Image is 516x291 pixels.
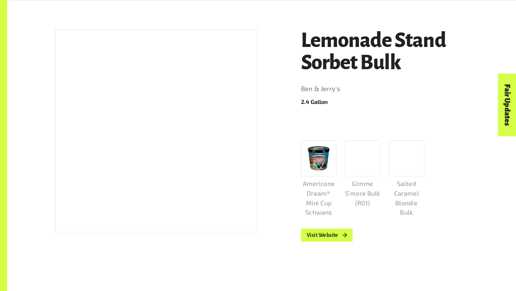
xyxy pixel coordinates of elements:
p: Gimme S’more Bulk (R01) [345,179,381,207]
p: Salted Caramel Blondie Bulk [389,179,424,217]
p: Americone Dream® Mini Cup Schwans [301,179,336,217]
a: Americone Dream® Mini Cup Schwans [301,140,336,217]
p: 2.4 Gallon [301,97,468,106]
a: Salted Caramel Blondie Bulk [389,140,424,217]
h1: Lemonade Stand Sorbet Bulk [301,29,468,73]
a: Gimme S’more Bulk (R01) [345,140,381,208]
a: Visit Website [301,229,353,242]
a: Ben & Jerry's [301,83,468,95]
